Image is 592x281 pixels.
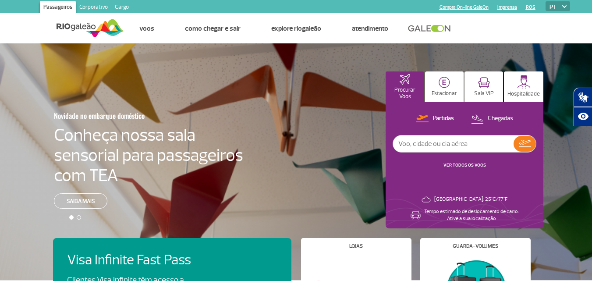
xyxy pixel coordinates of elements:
a: Compra On-line GaleOn [440,4,489,10]
h3: Novidade no embarque doméstico [54,107,200,125]
p: Procurar Voos [390,87,420,100]
a: Atendimento [352,24,388,33]
p: Sala VIP [474,90,494,97]
a: Cargo [111,1,132,15]
h4: Guarda-volumes [453,244,498,249]
a: Voos [139,24,154,33]
a: Imprensa [497,4,517,10]
button: Chegadas [468,113,516,124]
a: Como chegar e sair [185,24,241,33]
a: Corporativo [76,1,111,15]
p: Chegadas [488,114,513,123]
button: VER TODOS OS VOOS [441,162,489,169]
div: Plugin de acessibilidade da Hand Talk. [574,88,592,126]
img: carParkingHome.svg [439,77,450,88]
button: Procurar Voos [386,71,424,102]
a: Explore RIOgaleão [271,24,321,33]
h4: Lojas [349,244,363,249]
input: Voo, cidade ou cia aérea [393,135,514,152]
button: Abrir recursos assistivos. [574,107,592,126]
button: Sala VIP [464,71,503,102]
button: Hospitalidade [504,71,543,102]
a: VER TODOS OS VOOS [443,162,486,168]
img: airplaneHomeActive.svg [400,74,410,85]
img: hospitality.svg [517,75,531,89]
p: Tempo estimado de deslocamento de carro: Ative a sua localização [424,208,519,222]
a: Passageiros [40,1,76,15]
p: Hospitalidade [507,91,540,97]
button: Partidas [414,113,457,124]
p: Estacionar [432,90,457,97]
img: vipRoom.svg [478,77,490,88]
h4: Visa Infinite Fast Pass [67,252,206,268]
h4: Conheça nossa sala sensorial para passageiros com TEA [54,125,243,185]
button: Estacionar [425,71,464,102]
a: Saiba mais [54,193,107,209]
p: Partidas [433,114,454,123]
a: RQS [526,4,535,10]
button: Abrir tradutor de língua de sinais. [574,88,592,107]
p: [GEOGRAPHIC_DATA]: 25°C/77°F [434,196,507,203]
